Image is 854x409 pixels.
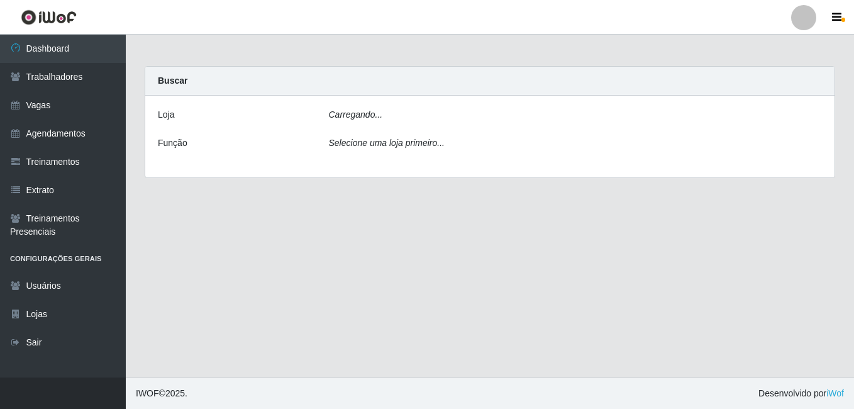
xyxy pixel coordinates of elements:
[21,9,77,25] img: CoreUI Logo
[758,387,844,400] span: Desenvolvido por
[158,76,187,86] strong: Buscar
[329,109,383,120] i: Carregando...
[136,388,159,398] span: IWOF
[826,388,844,398] a: iWof
[329,138,445,148] i: Selecione uma loja primeiro...
[136,387,187,400] span: © 2025 .
[158,137,187,150] label: Função
[158,108,174,121] label: Loja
